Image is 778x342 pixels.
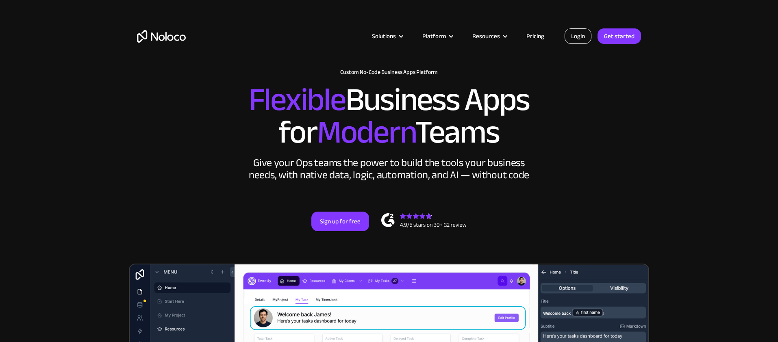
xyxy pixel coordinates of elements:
[565,28,591,44] a: Login
[317,102,415,162] span: Modern
[422,31,446,41] div: Platform
[598,28,641,44] a: Get started
[516,31,554,41] a: Pricing
[462,31,516,41] div: Resources
[249,69,346,130] span: Flexible
[412,31,462,41] div: Platform
[137,84,641,149] h2: Business Apps for Teams
[362,31,412,41] div: Solutions
[372,31,396,41] div: Solutions
[311,212,369,231] a: Sign up for free
[472,31,500,41] div: Resources
[247,157,531,181] div: Give your Ops teams the power to build the tools your business needs, with native data, logic, au...
[137,30,186,43] a: home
